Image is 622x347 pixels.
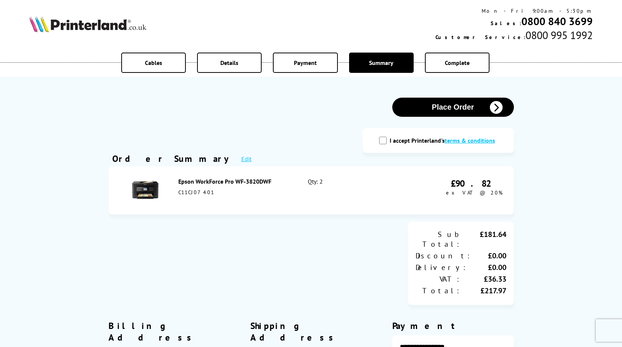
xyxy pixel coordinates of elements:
[416,286,461,296] div: Total:
[416,263,467,272] div: Delivery:
[416,251,471,261] div: Discount:
[29,16,146,32] img: Printerland Logo
[392,98,514,117] button: Place Order
[445,137,495,144] a: modal_tc
[108,320,230,343] div: Billing Address
[491,20,521,27] span: Sales:
[145,59,162,66] span: Cables
[467,263,506,272] div: £0.00
[220,59,238,66] span: Details
[471,251,506,261] div: £0.00
[526,28,593,42] span: 0800 995 1992
[308,178,386,203] div: Qty: 2
[416,229,461,249] div: Sub Total:
[132,177,158,203] img: Epson WorkForce Pro WF-3820DWF
[369,59,393,66] span: Summary
[461,274,506,284] div: £36.33
[178,178,292,185] div: Epson WorkForce Pro WF-3820DWF
[461,286,506,296] div: £217.97
[416,274,461,284] div: VAT:
[446,178,503,189] div: £90.82
[390,137,499,144] label: I accept Printerland's
[178,189,292,196] div: C11CJ07401
[435,8,593,14] div: Mon - Fri 9:00am - 5:30pm
[461,229,506,249] div: £181.64
[446,189,503,196] span: ex VAT @ 20%
[392,320,514,332] div: Payment
[294,59,317,66] span: Payment
[435,34,526,41] span: Customer Service:
[445,59,470,66] span: Complete
[521,14,593,28] a: 0800 840 3699
[241,155,252,163] a: Edit
[112,153,234,164] div: Order Summary
[250,320,372,343] div: Shipping Address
